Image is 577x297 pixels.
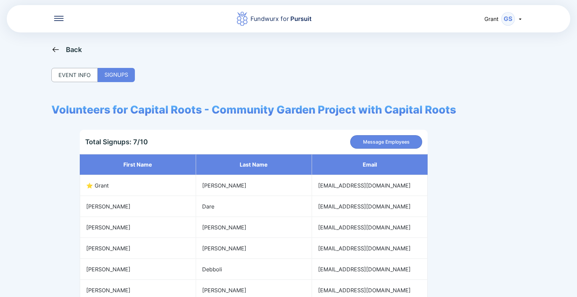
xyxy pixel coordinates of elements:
div: Fundwurx for [250,14,312,24]
td: [PERSON_NAME] [80,238,196,259]
td: [PERSON_NAME] [196,217,312,238]
td: [PERSON_NAME] [80,217,196,238]
span: Grant [484,16,499,22]
td: Dare [196,196,312,217]
td: [EMAIL_ADDRESS][DOMAIN_NAME] [312,196,428,217]
td: [PERSON_NAME] [196,175,312,196]
th: First name [80,154,196,175]
div: Total Signups: 7/10 [85,138,148,146]
td: [PERSON_NAME] [80,259,196,280]
td: Debboli [196,259,312,280]
span: Message Employees [363,139,410,145]
div: SIGNUPS [98,68,135,82]
div: Back [66,46,82,54]
th: Last name [196,154,312,175]
td: [PERSON_NAME] [80,196,196,217]
td: [EMAIL_ADDRESS][DOMAIN_NAME] [312,217,428,238]
td: [PERSON_NAME] [196,238,312,259]
span: Volunteers for Capital Roots - Community Garden Project with Capital Roots [51,103,456,116]
div: EVENT INFO [51,68,98,82]
td: ⭐ Grant [80,175,196,196]
td: [EMAIL_ADDRESS][DOMAIN_NAME] [312,175,428,196]
th: Email [312,154,428,175]
td: [EMAIL_ADDRESS][DOMAIN_NAME] [312,238,428,259]
td: [EMAIL_ADDRESS][DOMAIN_NAME] [312,259,428,280]
div: GS [501,12,515,26]
span: Pursuit [289,15,312,22]
button: Message Employees [350,135,422,149]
